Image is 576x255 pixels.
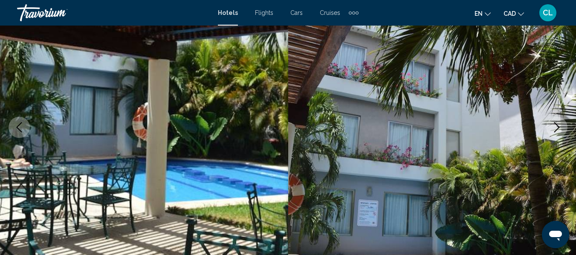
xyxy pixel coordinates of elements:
button: Change currency [504,7,524,20]
a: Flights [255,9,273,16]
span: en [475,10,483,17]
button: Previous image [9,117,30,138]
button: Change language [475,7,491,20]
button: User Menu [537,4,559,22]
button: Extra navigation items [349,6,359,20]
a: Cars [290,9,303,16]
span: CAD [504,10,516,17]
a: Travorium [17,4,209,21]
span: CL [543,9,553,17]
a: Hotels [218,9,238,16]
button: Next image [546,117,567,138]
a: Cruises [320,9,340,16]
iframe: Bouton de lancement de la fenêtre de messagerie [542,221,569,248]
